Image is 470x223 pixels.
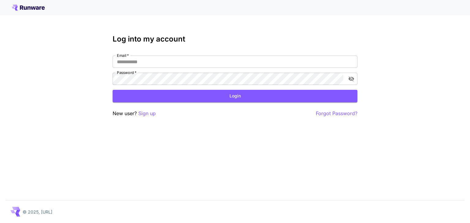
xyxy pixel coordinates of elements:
[117,53,129,58] label: Email
[117,70,136,75] label: Password
[113,35,357,43] h3: Log into my account
[23,209,52,215] p: © 2025, [URL]
[113,110,156,117] p: New user?
[138,110,156,117] button: Sign up
[346,73,357,84] button: toggle password visibility
[316,110,357,117] button: Forgot Password?
[113,90,357,102] button: Login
